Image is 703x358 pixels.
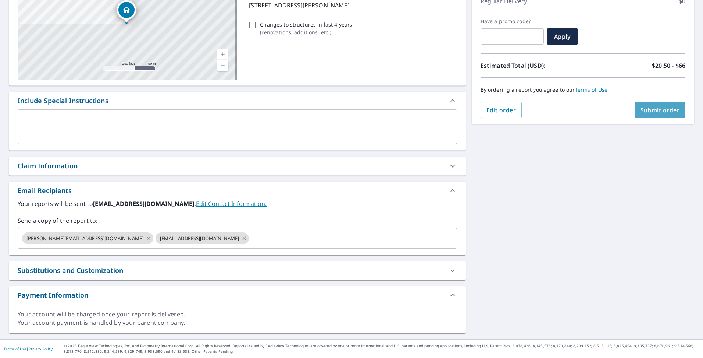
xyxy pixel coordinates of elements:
div: Payment Information [18,290,88,300]
p: Estimated Total (USD): [481,61,583,70]
a: Current Level 17, Zoom Out [217,60,228,71]
div: Email Recipients [9,182,466,199]
p: | [4,347,53,351]
a: Terms of Use [575,86,608,93]
div: [PERSON_NAME][EMAIL_ADDRESS][DOMAIN_NAME] [22,232,153,244]
span: Submit order [640,106,680,114]
p: Changes to structures in last 4 years [260,21,352,28]
a: Terms of Use [4,346,26,351]
button: Apply [547,28,578,45]
div: Include Special Instructions [18,96,108,106]
div: Include Special Instructions [9,92,466,109]
a: Current Level 17, Zoom In [217,49,228,60]
div: Payment Information [9,286,466,304]
button: Edit order [481,102,522,118]
p: By ordering a report you agree to our [481,87,685,93]
div: Your account will be charged once your report is delivered. [18,310,457,319]
div: Your account payment is handled by your parent company. [18,319,457,327]
label: Have a promo code? [481,18,544,25]
div: Claim Information [18,161,78,171]
div: Email Recipients [18,186,72,196]
p: [STREET_ADDRESS][PERSON_NAME] [249,1,454,10]
span: Edit order [486,106,516,114]
span: [PERSON_NAME][EMAIL_ADDRESS][DOMAIN_NAME] [22,235,148,242]
a: EditContactInfo [196,200,267,208]
div: [EMAIL_ADDRESS][DOMAIN_NAME] [156,232,249,244]
div: Substitutions and Customization [9,261,466,280]
b: [EMAIL_ADDRESS][DOMAIN_NAME]. [93,200,196,208]
label: Your reports will be sent to [18,199,457,208]
a: Privacy Policy [29,346,53,351]
p: © 2025 Eagle View Technologies, Inc. and Pictometry International Corp. All Rights Reserved. Repo... [64,343,699,354]
span: [EMAIL_ADDRESS][DOMAIN_NAME] [156,235,243,242]
div: Dropped pin, building 1, Residential property, 145 Parker Ave Easton, PA 18042 [117,0,136,23]
label: Send a copy of the report to: [18,216,457,225]
div: Claim Information [9,157,466,175]
p: ( renovations, additions, etc. ) [260,28,352,36]
button: Submit order [635,102,686,118]
span: Apply [553,32,572,41]
div: Substitutions and Customization [18,266,123,275]
p: $20.50 - $66 [652,61,685,70]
